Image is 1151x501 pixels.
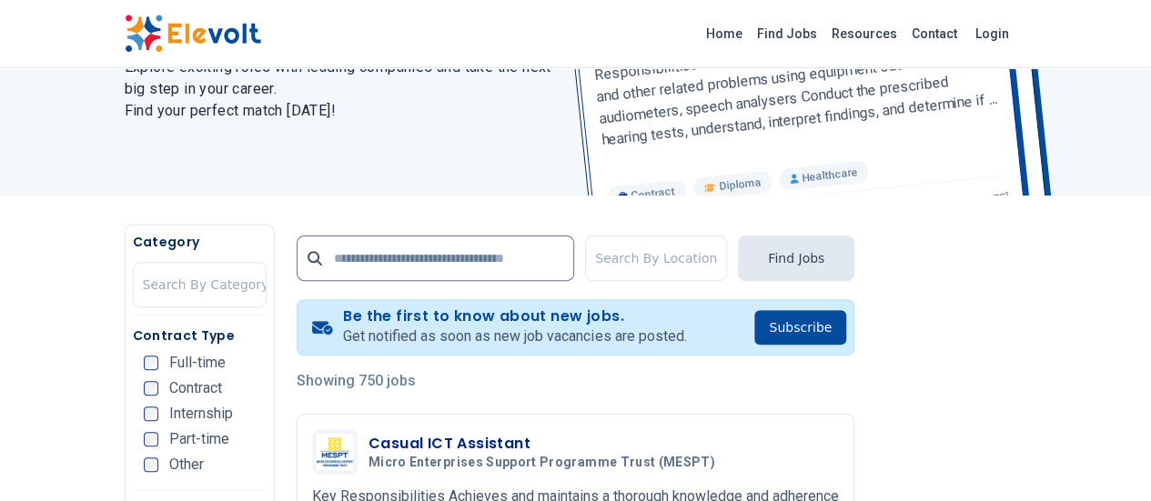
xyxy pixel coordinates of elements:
button: Find Jobs [738,235,854,281]
span: Full-time [169,356,226,370]
h4: Be the first to know about new jobs. [343,307,686,326]
span: Internship [169,406,233,421]
input: Part-time [144,432,158,446]
img: Micro Enterprises Support Programme Trust (MESPT) [317,434,353,470]
h2: Explore exciting roles with leading companies and take the next big step in your career. Find you... [125,56,554,122]
input: Internship [144,406,158,421]
a: Contact [904,19,964,48]
button: Subscribe [754,310,846,345]
span: Contract [169,381,222,396]
span: Other [169,457,204,472]
a: Login [964,15,1020,52]
input: Other [144,457,158,472]
input: Contract [144,381,158,396]
span: Part-time [169,432,229,446]
p: Showing 750 jobs [297,370,854,392]
a: Home [699,19,750,48]
a: Resources [824,19,904,48]
h5: Category [133,233,267,251]
p: Get notified as soon as new job vacancies are posted. [343,326,686,347]
input: Full-time [144,356,158,370]
img: Elevolt [125,15,261,53]
span: Micro Enterprises Support Programme Trust (MESPT) [369,455,715,471]
a: Find Jobs [750,19,824,48]
h5: Contract Type [133,326,267,345]
iframe: Chat Widget [1060,414,1151,501]
h3: Casual ICT Assistant [369,433,722,455]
